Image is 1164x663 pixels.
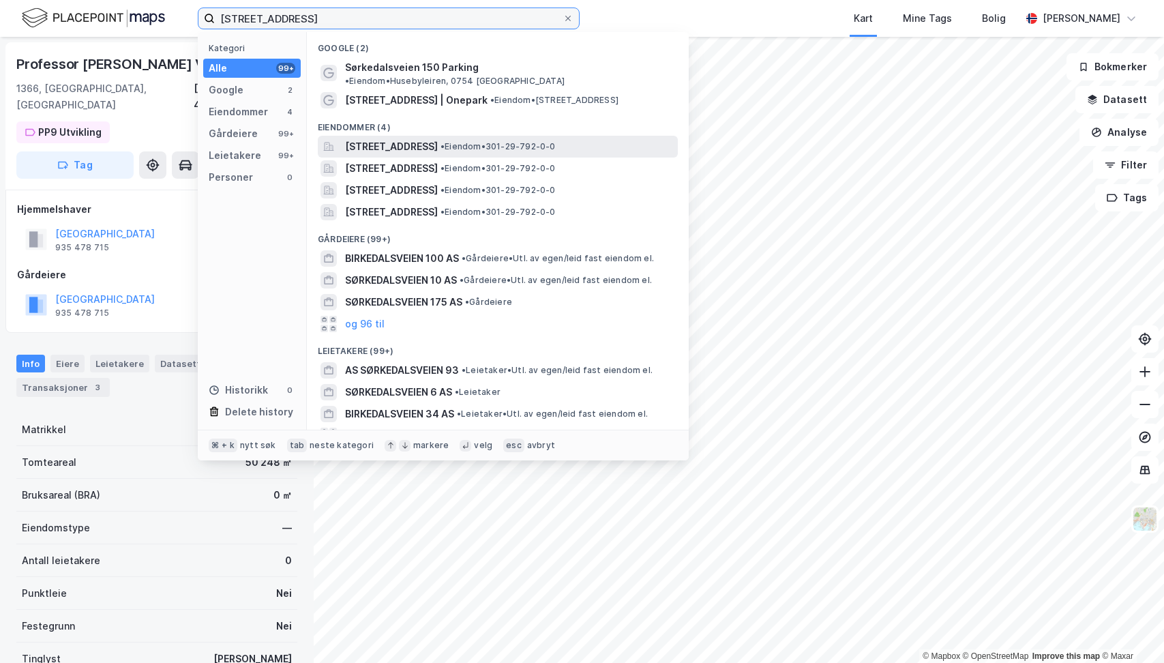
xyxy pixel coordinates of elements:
[307,32,689,57] div: Google (2)
[345,59,479,76] span: Sørkedalsveien 150 Parking
[16,378,110,397] div: Transaksjoner
[38,124,102,141] div: PP9 Utvikling
[455,387,501,398] span: Leietaker
[209,439,237,452] div: ⌘ + k
[490,95,494,105] span: •
[457,409,461,419] span: •
[441,207,445,217] span: •
[1093,151,1159,179] button: Filter
[441,141,445,151] span: •
[310,440,374,451] div: neste kategori
[22,422,66,438] div: Matrikkel
[345,160,438,177] span: [STREET_ADDRESS]
[345,138,438,155] span: [STREET_ADDRESS]
[209,382,268,398] div: Historikk
[1096,598,1164,663] iframe: Chat Widget
[345,384,452,400] span: SØRKEDALSVEIEN 6 AS
[441,207,556,218] span: Eiendom • 301-29-792-0-0
[345,362,459,379] span: AS SØRKEDALSVEIEN 93
[441,141,556,152] span: Eiendom • 301-29-792-0-0
[284,106,295,117] div: 4
[16,355,45,372] div: Info
[345,76,349,86] span: •
[209,147,261,164] div: Leietakere
[22,585,67,602] div: Punktleie
[22,520,90,536] div: Eiendomstype
[923,651,960,661] a: Mapbox
[50,355,85,372] div: Eiere
[307,111,689,136] div: Eiendommer (4)
[209,82,243,98] div: Google
[276,128,295,139] div: 99+
[91,381,104,394] div: 3
[276,63,295,74] div: 99+
[17,267,297,283] div: Gårdeiere
[307,335,689,359] div: Leietakere (99+)
[462,253,466,263] span: •
[209,169,253,186] div: Personer
[285,552,292,569] div: 0
[284,85,295,95] div: 2
[276,585,292,602] div: Nei
[22,487,100,503] div: Bruksareal (BRA)
[245,454,292,471] div: 50 248 ㎡
[1043,10,1120,27] div: [PERSON_NAME]
[282,520,292,536] div: —
[441,163,556,174] span: Eiendom • 301-29-792-0-0
[209,43,301,53] div: Kategori
[16,80,194,113] div: 1366, [GEOGRAPHIC_DATA], [GEOGRAPHIC_DATA]
[287,439,308,452] div: tab
[1095,184,1159,211] button: Tags
[345,406,454,422] span: BIRKEDALSVEIEN 34 AS
[284,172,295,183] div: 0
[345,250,459,267] span: BIRKEDALSVEIEN 100 AS
[465,297,512,308] span: Gårdeiere
[16,53,238,75] div: Professor [PERSON_NAME] Vei 28
[209,104,268,120] div: Eiendommer
[276,618,292,634] div: Nei
[215,8,563,29] input: Søk på adresse, matrikkel, gårdeiere, leietakere eller personer
[903,10,952,27] div: Mine Tags
[441,185,445,195] span: •
[413,440,449,451] div: markere
[503,439,524,452] div: esc
[460,275,652,286] span: Gårdeiere • Utl. av egen/leid fast eiendom el.
[284,385,295,396] div: 0
[462,253,654,264] span: Gårdeiere • Utl. av egen/leid fast eiendom el.
[240,440,276,451] div: nytt søk
[345,204,438,220] span: [STREET_ADDRESS]
[982,10,1006,27] div: Bolig
[457,409,648,419] span: Leietaker • Utl. av egen/leid fast eiendom el.
[16,151,134,179] button: Tag
[345,92,488,108] span: [STREET_ADDRESS] | Onepark
[345,428,385,444] button: og 96 til
[462,365,466,375] span: •
[345,272,457,289] span: SØRKEDALSVEIEN 10 AS
[345,182,438,198] span: [STREET_ADDRESS]
[1079,119,1159,146] button: Analyse
[1132,506,1158,532] img: Z
[22,454,76,471] div: Tomteareal
[455,387,459,397] span: •
[209,60,227,76] div: Alle
[209,126,258,142] div: Gårdeiere
[963,651,1029,661] a: OpenStreetMap
[527,440,555,451] div: avbryt
[1066,53,1159,80] button: Bokmerker
[55,242,109,253] div: 935 478 715
[225,404,293,420] div: Delete history
[345,76,565,87] span: Eiendom • Husebyleiren, 0754 [GEOGRAPHIC_DATA]
[22,552,100,569] div: Antall leietakere
[441,163,445,173] span: •
[194,80,297,113] div: [GEOGRAPHIC_DATA], 40/12
[465,297,469,307] span: •
[276,150,295,161] div: 99+
[17,201,297,218] div: Hjemmelshaver
[273,487,292,503] div: 0 ㎡
[90,355,149,372] div: Leietakere
[22,6,165,30] img: logo.f888ab2527a4732fd821a326f86c7f29.svg
[1032,651,1100,661] a: Improve this map
[460,275,464,285] span: •
[854,10,873,27] div: Kart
